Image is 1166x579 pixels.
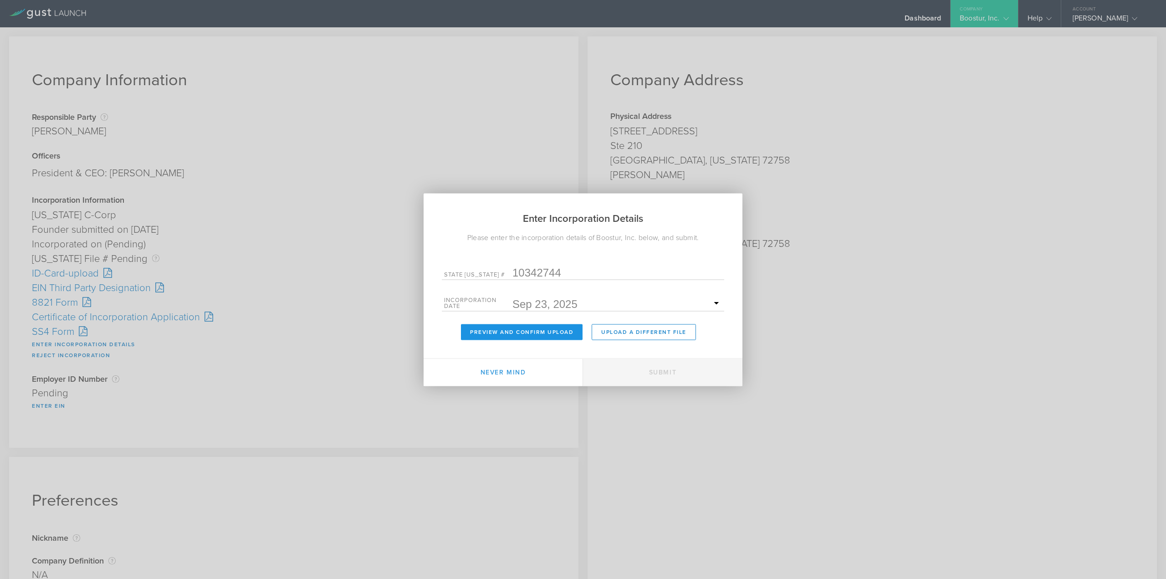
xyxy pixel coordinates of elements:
button: Upload a different File [592,324,696,340]
input: Required [512,266,722,279]
label: Incorporation Date [444,297,512,311]
input: Required [512,297,722,311]
button: Preview and Confirm Upload [461,324,583,340]
iframe: Chat Widget [1120,535,1166,579]
label: State [US_STATE] # [444,272,512,279]
button: Submit [583,359,742,386]
div: Please enter the incorporation details of Boostur, Inc. below, and submit. [424,232,742,243]
button: Never mind [424,359,583,386]
h2: Enter Incorporation Details [424,193,742,232]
